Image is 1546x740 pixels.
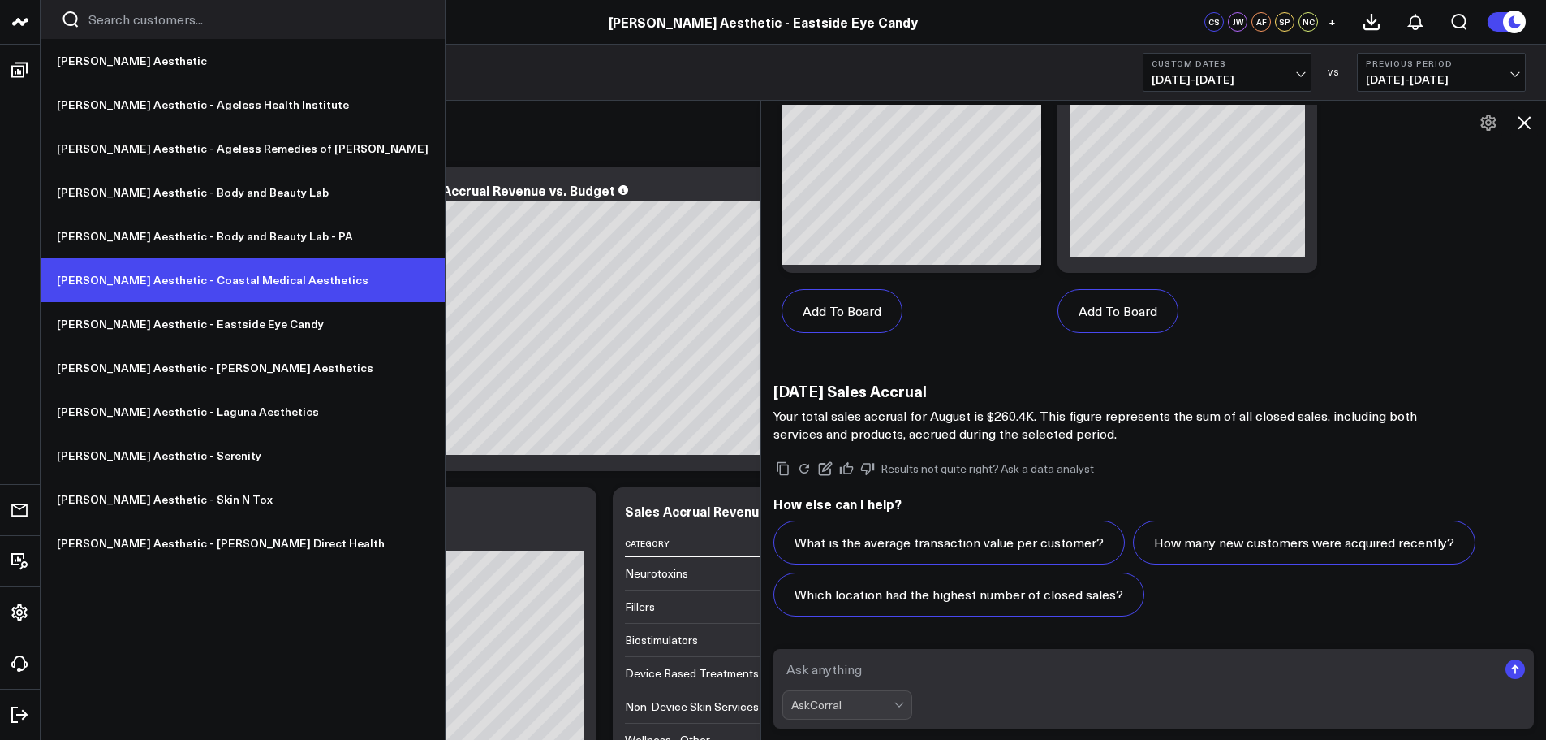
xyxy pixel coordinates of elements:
input: Search customers input [88,11,424,28]
th: Category [625,530,787,557]
a: [PERSON_NAME] Aesthetic - [PERSON_NAME] Aesthetics [41,346,445,390]
a: [PERSON_NAME] Aesthetic - Eastside Eye Candy [41,302,445,346]
div: JW [1228,12,1247,32]
div: SP [1275,12,1294,32]
a: [PERSON_NAME] Aesthetic - Ageless Remedies of [PERSON_NAME] [41,127,445,171]
div: Device Based Treatments [625,665,759,682]
div: Monthly Sales Accrual Revenue vs. Budget [349,181,615,199]
div: NC [1298,12,1318,32]
div: VS [1320,67,1349,77]
button: Add To Board [782,289,902,333]
button: Copy [773,459,793,478]
a: [PERSON_NAME] Aesthetic - Body and Beauty Lab [41,171,445,214]
div: Neurotoxins [625,565,688,582]
div: AskCorral [791,699,894,712]
button: What is the average transaction value per customer? [773,521,1125,565]
a: Ask a data analyst [1001,463,1094,474]
span: [DATE] - [DATE] [1152,73,1303,86]
button: How many new customers were acquired recently? [1133,521,1475,565]
a: [PERSON_NAME] Aesthetic [41,39,445,83]
a: [PERSON_NAME] Aesthetic - Eastside Eye Candy [609,13,918,31]
div: Biostimulators [625,632,698,648]
div: CS [1204,12,1224,32]
a: [PERSON_NAME] Aesthetic - Serenity [41,434,445,478]
h2: How else can I help? [773,495,1535,513]
a: [PERSON_NAME] Aesthetic - Laguna Aesthetics [41,390,445,434]
button: Custom Dates[DATE]-[DATE] [1143,53,1311,92]
div: Fillers [625,599,655,615]
a: [PERSON_NAME] Aesthetic - [PERSON_NAME] Direct Health [41,521,445,565]
button: + [1322,12,1341,32]
span: + [1329,16,1336,28]
a: [PERSON_NAME] Aesthetic - Skin N Tox [41,478,445,521]
div: Sales Accrual Revenue Service Mix [625,502,844,520]
button: Previous Period[DATE]-[DATE] [1357,53,1526,92]
div: AF [1251,12,1271,32]
span: [DATE] - [DATE] [1366,73,1517,86]
div: Non-Device Skin Services [625,699,759,715]
button: Add To Board [1057,289,1178,333]
a: [PERSON_NAME] Aesthetic - Body and Beauty Lab - PA [41,214,445,258]
b: Custom Dates [1152,58,1303,68]
b: Previous Period [1366,58,1517,68]
p: Your total sales accrual for August is $260.4K. This figure represents the sum of all closed sale... [773,407,1423,443]
button: Which location had the highest number of closed sales? [773,573,1144,617]
a: [PERSON_NAME] Aesthetic - Coastal Medical Aesthetics [41,258,445,302]
h3: [DATE] Sales Accrual [773,382,1423,400]
span: Results not quite right? [881,461,999,476]
a: [PERSON_NAME] Aesthetic - Ageless Health Institute [41,83,445,127]
button: Search customers button [61,10,80,29]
